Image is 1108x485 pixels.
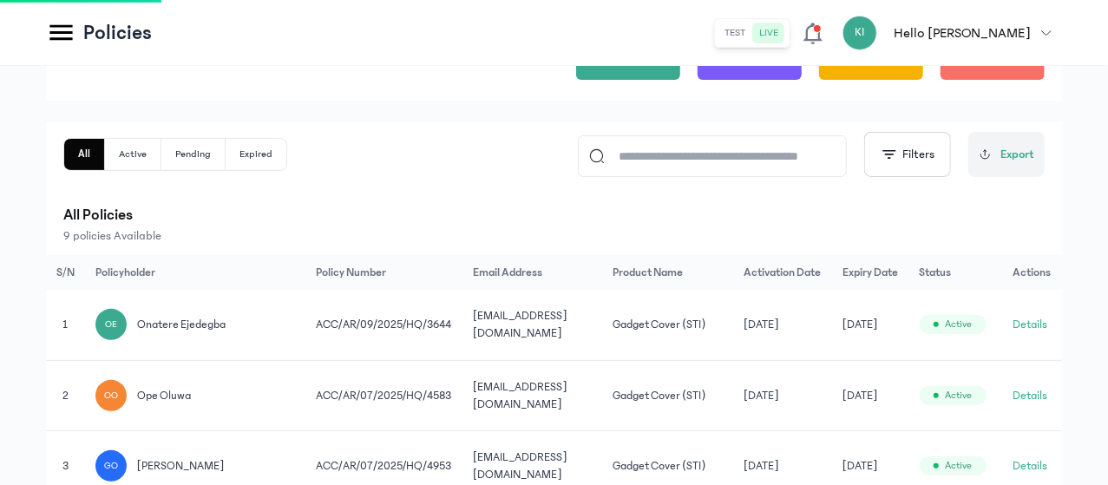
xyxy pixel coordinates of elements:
[305,255,462,290] th: Policy Number
[946,389,973,403] span: Active
[137,316,226,333] span: onatere ejedegba
[864,132,951,177] button: Filters
[842,16,1062,50] button: KIHello [PERSON_NAME]
[602,255,733,290] th: Product Name
[909,255,1003,290] th: Status
[946,318,973,331] span: Active
[753,23,786,43] button: live
[137,387,191,404] span: ope oluwa
[842,16,877,50] div: KI
[744,387,779,404] span: [DATE]
[62,460,69,472] span: 3
[137,457,225,475] span: [PERSON_NAME]
[1002,255,1062,290] th: Actions
[305,360,462,431] td: ACC/AR/07/2025/HQ/4583
[226,139,286,170] button: Expired
[83,19,152,47] p: Policies
[105,139,161,170] button: Active
[602,290,733,360] td: Gadget Cover (STI)
[895,23,1031,43] p: Hello [PERSON_NAME]
[95,309,127,340] div: OE
[842,316,878,333] span: [DATE]
[473,451,567,481] span: [EMAIL_ADDRESS][DOMAIN_NAME]
[62,390,69,402] span: 2
[473,381,567,410] span: [EMAIL_ADDRESS][DOMAIN_NAME]
[64,139,105,170] button: All
[1013,387,1047,404] button: Details
[744,316,779,333] span: [DATE]
[968,132,1045,177] button: Export
[161,139,226,170] button: Pending
[95,450,127,482] div: GO
[946,459,973,473] span: Active
[1013,316,1047,333] button: Details
[733,255,832,290] th: Activation Date
[718,23,753,43] button: test
[744,457,779,475] span: [DATE]
[832,255,909,290] th: Expiry Date
[95,380,127,411] div: OO
[842,387,878,404] span: [DATE]
[1013,457,1047,475] button: Details
[62,318,68,331] span: 1
[473,310,567,339] span: [EMAIL_ADDRESS][DOMAIN_NAME]
[85,255,305,290] th: Policyholder
[462,255,602,290] th: Email Address
[46,255,85,290] th: S/N
[1000,146,1034,164] span: Export
[305,290,462,360] td: ACC/AR/09/2025/HQ/3644
[63,203,1045,227] p: All Policies
[63,227,1045,245] p: 9 policies Available
[602,360,733,431] td: Gadget Cover (STI)
[842,457,878,475] span: [DATE]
